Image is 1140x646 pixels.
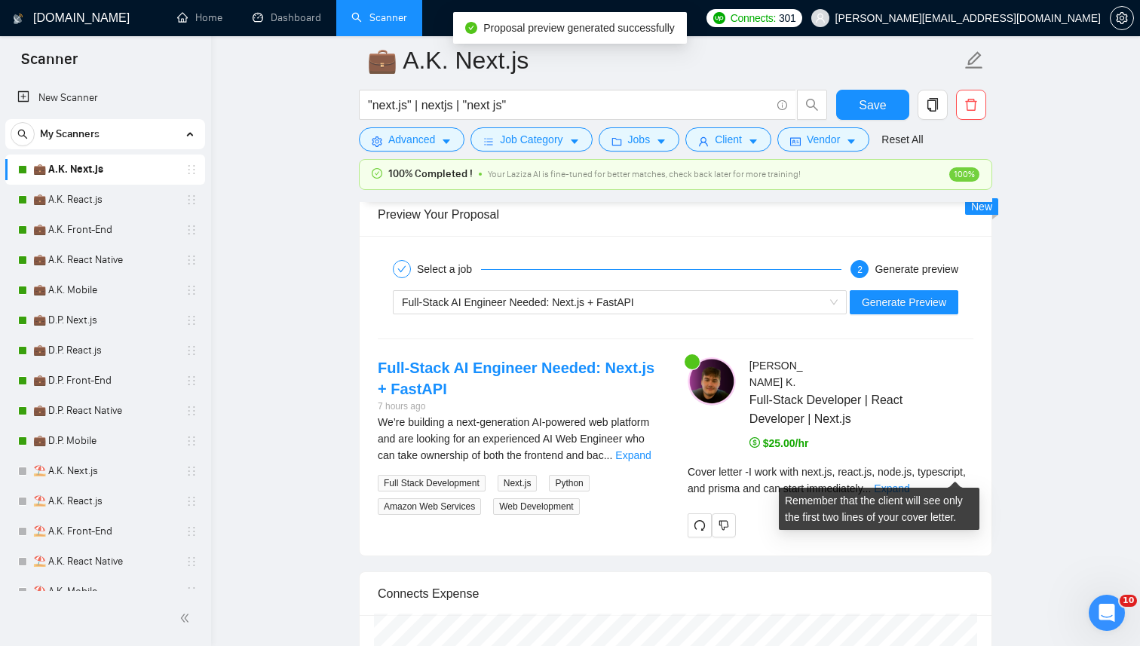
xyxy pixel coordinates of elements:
[417,260,481,278] div: Select a job
[33,305,176,335] a: 💼 D.P. Next.js
[17,83,193,113] a: New Scanner
[798,98,826,112] span: search
[11,129,34,139] span: search
[368,96,771,115] input: Search Freelance Jobs...
[185,164,198,176] span: holder
[749,360,803,388] span: [PERSON_NAME] K .
[1110,6,1134,30] button: setting
[367,41,961,79] input: Scanner name...
[5,83,205,113] li: New Scanner
[846,136,857,147] span: caret-down
[688,357,736,406] img: c1FnCCsj1aFZrWj2cJwZkWHHrMS6DSdjBfvOt--XxPe9nULg-i6bhtlpTwlMm5VHB1
[185,314,198,326] span: holder
[402,296,634,308] span: Full-Stack AI Engineer Needed: Next.js + FastAPI
[185,586,198,598] span: holder
[378,572,973,615] div: Connects Expense
[388,131,435,148] span: Advanced
[688,466,966,494] span: Cover letter - I work with next.js, react.js, node.js, typescript, and prisma and can start immed...
[483,22,675,34] span: Proposal preview generated successfully
[493,498,580,515] span: Web Development
[685,127,771,152] button: userClientcaret-down
[33,577,176,607] a: ⛱️ A.K. Mobile
[688,513,712,537] button: redo
[971,201,992,213] span: New
[378,475,486,491] span: Full Stack Development
[859,96,886,115] span: Save
[40,119,100,149] span: My Scanners
[33,516,176,546] a: ⛱️ A.K. Front-End
[33,155,176,185] a: 💼 A.K. Next.js
[611,136,622,147] span: folder
[185,495,198,507] span: holder
[378,400,663,414] div: 7 hours ago
[441,136,452,147] span: caret-down
[779,488,979,530] div: Remember that the client will see only the first two lines of your cover letter.
[656,136,667,147] span: caret-down
[33,215,176,245] a: 💼 A.K. Front-End
[33,335,176,366] a: 💼 D.P. React.js
[1110,12,1134,24] a: setting
[1120,595,1137,607] span: 10
[185,375,198,387] span: holder
[719,519,729,531] span: dislike
[465,22,477,34] span: check-circle
[850,290,958,314] button: Generate Preview
[185,465,198,477] span: holder
[33,185,176,215] a: 💼 A.K. React.js
[549,475,589,491] span: Python
[777,100,787,110] span: info-circle
[9,48,90,80] span: Scanner
[881,131,923,148] a: Reset All
[185,525,198,537] span: holder
[185,254,198,266] span: holder
[470,127,592,152] button: barsJob Categorycaret-down
[569,136,580,147] span: caret-down
[731,10,776,26] span: Connects:
[715,131,742,148] span: Client
[33,245,176,275] a: 💼 A.K. React Native
[33,366,176,396] a: 💼 D.P. Front-End
[378,193,973,236] div: Preview Your Proposal
[378,416,649,461] span: We’re building a next-generation AI-powered web platform and are looking for an experienced AI We...
[378,498,481,515] span: Amazon Web Services
[956,90,986,120] button: delete
[185,224,198,236] span: holder
[777,127,869,152] button: idcardVendorcaret-down
[749,437,760,448] span: dollar
[964,51,984,70] span: edit
[615,449,651,461] a: Expand
[779,10,795,26] span: 301
[628,131,651,148] span: Jobs
[1111,12,1133,24] span: setting
[185,284,198,296] span: holder
[599,127,680,152] button: folderJobscaret-down
[918,98,947,112] span: copy
[748,136,758,147] span: caret-down
[185,194,198,206] span: holder
[185,435,198,447] span: holder
[949,167,979,182] span: 100%
[388,166,473,182] span: 100% Completed !
[918,90,948,120] button: copy
[33,546,176,577] a: ⛱️ A.K. React Native
[359,127,464,152] button: settingAdvancedcaret-down
[372,168,382,179] span: check-circle
[13,7,23,31] img: logo
[1089,595,1125,631] iframe: Intercom live chat
[33,486,176,516] a: ⛱️ A.K. React.js
[488,169,801,179] span: Your Laziza AI is fine-tuned for better matches, check back later for more training!
[351,11,407,24] a: searchScanner
[749,390,929,428] span: Full-Stack Developer | React Developer | Next.js
[372,136,382,147] span: setting
[33,426,176,456] a: 💼 D.P. Mobile
[688,464,973,497] div: Remember that the client will see only the first two lines of your cover letter.
[179,611,195,626] span: double-left
[698,136,709,147] span: user
[33,456,176,486] a: ⛱️ A.K. Next.js
[500,131,562,148] span: Job Category
[33,396,176,426] a: 💼 D.P. React Native
[807,131,840,148] span: Vendor
[957,98,985,112] span: delete
[836,90,909,120] button: Save
[797,90,827,120] button: search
